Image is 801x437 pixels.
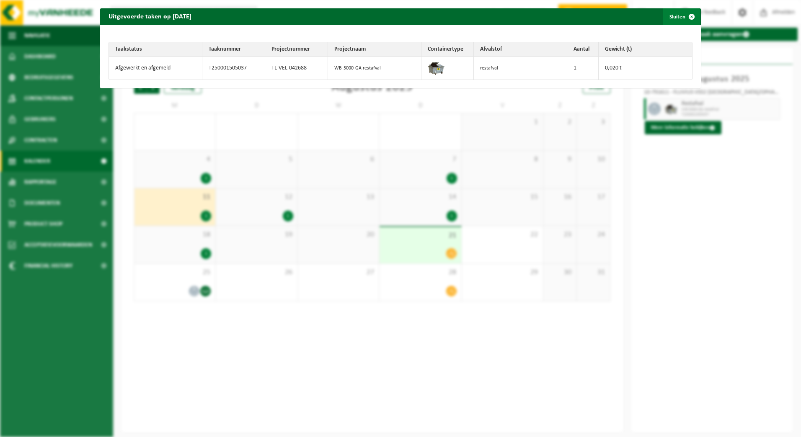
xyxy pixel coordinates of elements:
td: T250001505037 [202,57,265,80]
td: 1 [567,57,599,80]
th: Taaknummer [202,42,265,57]
button: Sluiten [663,8,700,25]
th: Containertype [421,42,474,57]
th: Projectnummer [265,42,328,57]
td: Afgewerkt en afgemeld [109,57,202,80]
h2: Uitgevoerde taken op [DATE] [100,8,200,24]
th: Gewicht (t) [599,42,692,57]
th: Taakstatus [109,42,202,57]
td: restafval [474,57,567,80]
th: Afvalstof [474,42,567,57]
td: 0,020 t [599,57,692,80]
th: Projectnaam [328,42,421,57]
td: WB-5000-GA restafval [328,57,421,80]
img: WB-5000-GAL-GY-01 [428,59,444,76]
td: TL-VEL-042688 [265,57,328,80]
th: Aantal [567,42,599,57]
